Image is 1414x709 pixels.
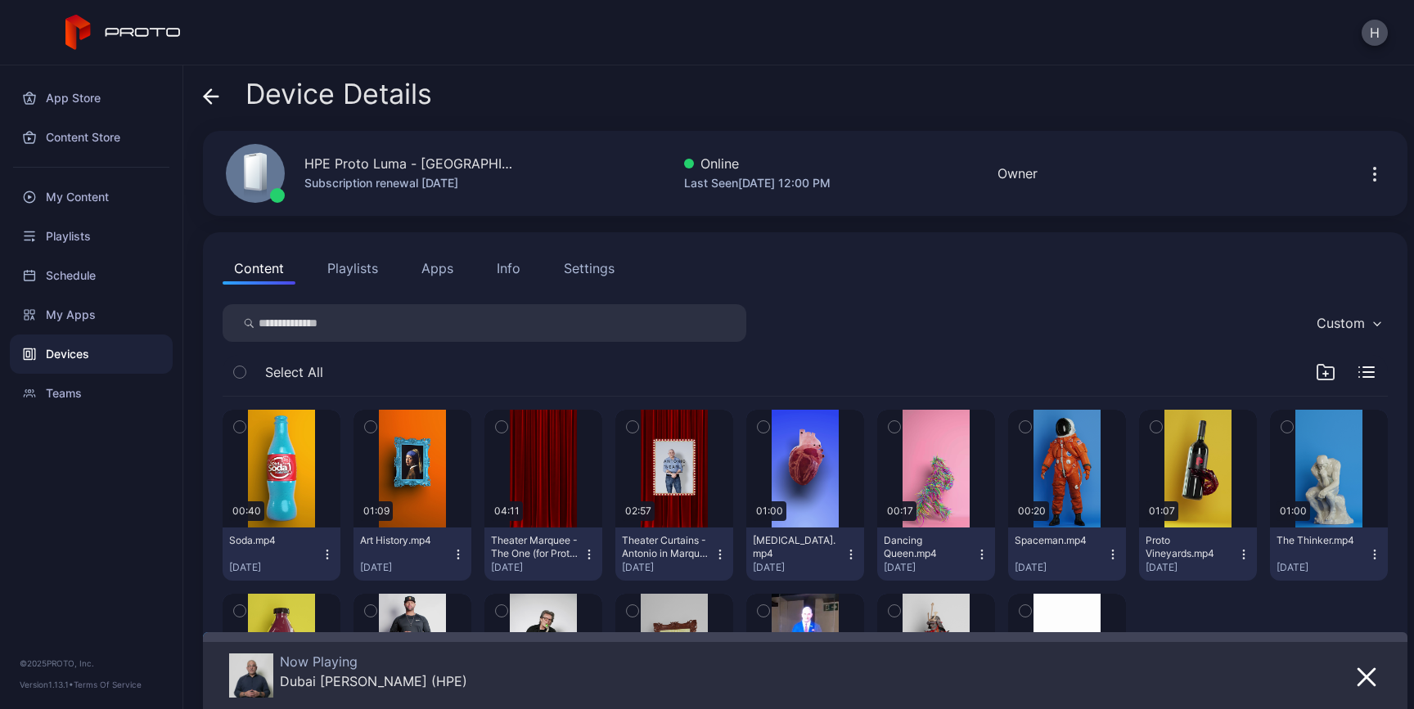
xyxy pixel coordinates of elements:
div: Proto Vineyards.mp4 [1146,534,1236,560]
button: Info [485,252,532,285]
button: Spaceman.mp4[DATE] [1008,527,1126,581]
button: Proto Vineyards.mp4[DATE] [1139,527,1257,581]
div: Dubai Antonio Nearly (HPE) [280,673,467,689]
div: Settings [564,258,615,278]
a: Teams [10,374,173,413]
div: HPE Proto Luma - [GEOGRAPHIC_DATA] [304,154,517,173]
div: [DATE] [1146,561,1237,574]
div: Soda.mp4 [229,534,319,547]
div: [DATE] [622,561,714,574]
div: Theater Curtains - Antonio in Marquee (for Proto) (Verticle 4K) text FX5 Final_hb.mp4 [622,534,712,560]
button: Custom [1308,304,1388,342]
a: Playlists [10,217,173,256]
a: My Apps [10,295,173,334]
div: Last Seen [DATE] 12:00 PM [684,173,831,193]
span: Device Details [245,79,432,110]
div: Now Playing [280,653,467,670]
button: Theater Marquee - The One (for Proto) (Verticle 4K) (2160 x 3841.mp4[DATE] [484,527,602,581]
a: App Store [10,79,173,118]
div: Theater Marquee - The One (for Proto) (Verticle 4K) (2160 x 3841.mp4 [491,534,581,560]
div: The Thinker.mp4 [1277,534,1367,547]
div: [DATE] [884,561,975,574]
button: Dancing Queen.mp4[DATE] [877,527,995,581]
a: Content Store [10,118,173,157]
div: Human Heart.mp4 [753,534,843,560]
div: [DATE] [753,561,844,574]
button: The Thinker.mp4[DATE] [1270,527,1388,581]
span: Select All [265,362,323,382]
a: Devices [10,334,173,374]
button: Settings [552,252,626,285]
div: Spaceman.mp4 [1015,534,1105,547]
div: Info [497,258,520,278]
button: Playlists [316,252,390,285]
div: Owner [997,164,1038,183]
span: Version 1.13.1 • [20,680,74,689]
div: Custom [1317,315,1365,331]
div: [DATE] [360,561,452,574]
div: [DATE] [1277,561,1368,574]
a: My Content [10,177,173,217]
div: Art History.mp4 [360,534,450,547]
button: [MEDICAL_DATA].mp4[DATE] [746,527,864,581]
a: Schedule [10,256,173,295]
div: Dancing Queen.mp4 [884,534,974,560]
div: Subscription renewal [DATE] [304,173,517,193]
div: Online [684,154,831,173]
button: Art History.mp4[DATE] [353,527,471,581]
button: Soda.mp4[DATE] [223,527,340,581]
button: H [1362,20,1388,46]
button: Theater Curtains - Antonio in Marquee (for Proto) (Verticle 4K) text FX5 Final_hb.mp4[DATE] [615,527,733,581]
a: Terms Of Service [74,680,142,689]
button: Apps [410,252,465,285]
div: [DATE] [229,561,321,574]
div: [DATE] [491,561,583,574]
div: [DATE] [1015,561,1106,574]
button: Content [223,252,295,285]
div: © 2025 PROTO, Inc. [20,657,163,670]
